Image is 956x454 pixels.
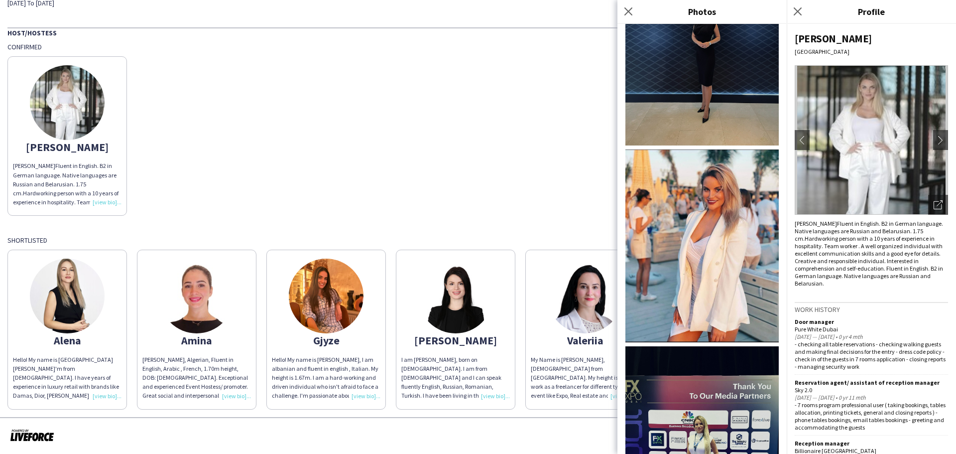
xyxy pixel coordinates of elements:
[401,355,510,401] div: I am [PERSON_NAME], born on [DEMOGRAPHIC_DATA]. I am from [DEMOGRAPHIC_DATA] and I can speak flue...
[795,340,948,370] div: - checking all table reservations - checking walking guests and making final decisions for the en...
[795,386,948,394] div: Sky 2.0
[30,259,105,333] img: thumb-6722494b83a37.jpg
[795,48,948,55] div: [GEOGRAPHIC_DATA]
[795,394,948,401] div: [DATE] — [DATE] • 0 yr 11 mth
[795,220,837,227] span: [PERSON_NAME]
[795,325,948,333] div: Pure White Dubai
[795,333,948,340] div: [DATE] — [DATE] • 0 yr 4 mth
[625,150,779,342] img: Crew photo 737875
[7,42,949,51] div: Confirmed
[617,5,787,18] h3: Photos
[795,440,948,447] div: Reception manager
[30,65,105,140] img: thumb-66672dfbc5147.jpeg
[13,189,120,270] span: Hardworking person with a 10 years of experience in hospitality. Team worker . A well organized i...
[13,336,121,345] div: Alena
[795,235,943,287] span: Hardworking person with a 10 years of experience in hospitality. Team worker . A well organized i...
[795,32,948,45] div: [PERSON_NAME]
[401,336,510,345] div: [PERSON_NAME]
[13,162,117,197] span: Fluent in English. B2 in German language. Native languages are Russian and Belarusian. 1.75 cm.
[795,305,948,314] h3: Work history
[142,336,251,345] div: Amina
[531,336,639,345] div: Valeriia
[418,259,493,333] img: thumb-66b4a4c9a815c.jpeg
[795,401,948,431] div: - 7 rooms program professional user ( taking bookings, tables allocation, printing tickets, gener...
[272,336,380,345] div: Gjyze
[289,259,363,333] img: thumb-be82b6d3-def3-4510-a550-52d42e17dceb.jpg
[531,355,639,401] div: My Name is [PERSON_NAME], [DEMOGRAPHIC_DATA] from [GEOGRAPHIC_DATA]. My height is 1.65m. I work a...
[795,318,948,325] div: Door manager
[787,5,956,18] h3: Profile
[142,355,251,401] div: [PERSON_NAME], Algerian, Fluent in English, Arabic , French, 1.70m height, DOB: [DEMOGRAPHIC_DATA...
[928,195,948,215] div: Open photos pop-in
[548,259,622,333] img: thumb-673ae08a31f4a.png
[795,220,943,242] span: Fluent in English. B2 in German language. Native languages are Russian and Belarusian. 1.75 cm.
[13,143,121,151] div: [PERSON_NAME]
[13,355,121,401] div: Hello! My name is [GEOGRAPHIC_DATA][PERSON_NAME]'m from [DEMOGRAPHIC_DATA]. I have years of exper...
[7,27,949,37] div: Host/Hostess
[13,162,55,169] span: [PERSON_NAME]
[272,355,380,401] div: Hello! My name is [PERSON_NAME], I am albanian and fluent in english , Italian. My height is 1.67...
[7,236,949,245] div: Shortlisted
[795,379,948,386] div: Reservation agent/ assistant of reception manager
[795,65,948,215] img: Crew avatar or photo
[10,428,54,442] img: Powered by Liveforce
[159,259,234,333] img: thumb-67c4e78e0b06a.jpeg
